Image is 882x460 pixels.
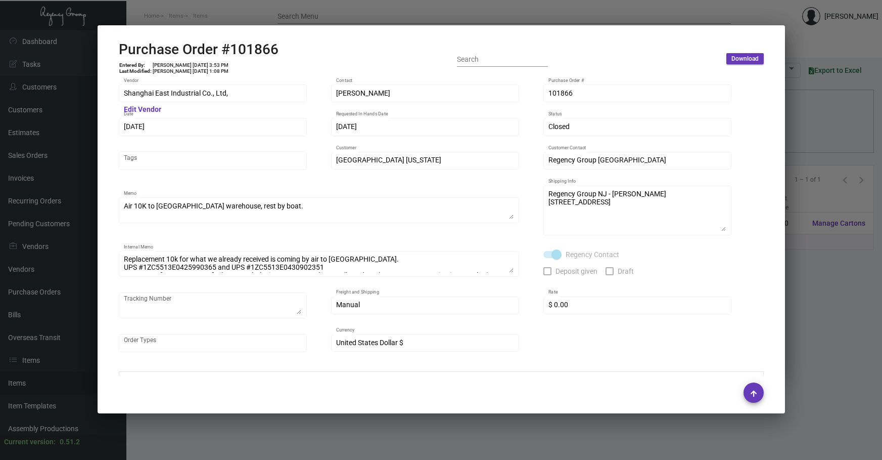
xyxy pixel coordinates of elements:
[152,62,229,68] td: [PERSON_NAME] [DATE] 3:53 PM
[580,372,763,390] th: Value
[152,68,229,74] td: [PERSON_NAME] [DATE] 1:08 PM
[548,122,570,131] span: Closed
[60,437,80,447] div: 0.51.2
[119,372,393,390] th: Field Name
[124,106,161,114] mat-hint: Edit Vendor
[726,53,764,64] button: Download
[731,55,759,63] span: Download
[566,248,619,261] span: Regency Contact
[336,301,360,309] span: Manual
[119,62,152,68] td: Entered By:
[618,265,634,277] span: Draft
[393,372,580,390] th: Data Type
[4,437,56,447] div: Current version:
[119,68,152,74] td: Last Modified:
[555,265,597,277] span: Deposit given
[119,41,278,58] h2: Purchase Order #101866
